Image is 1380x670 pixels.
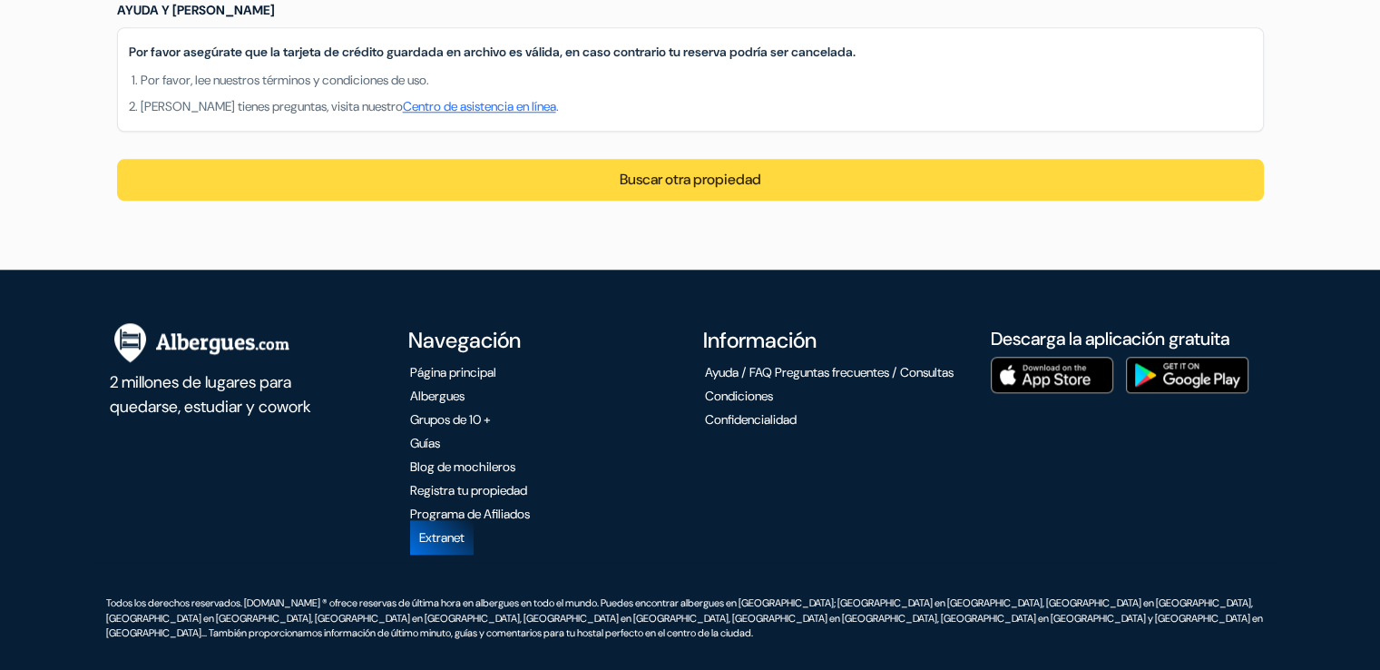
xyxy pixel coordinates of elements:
[1126,357,1248,393] img: Descarga la aplicación gratuita
[129,43,1252,62] p: Por favor asegúrate que la tarjeta de crédito guardada en archivo es válida, en caso contrario tu...
[410,458,515,475] a: Blog de mochileros
[410,520,474,555] a: Extranet
[410,364,496,380] a: Página principal
[110,320,312,365] img: Albergues.com.png
[705,388,773,404] a: Condiciones
[705,364,954,380] a: Ayuda / FAQ Preguntas frecuentes / Consultas
[403,98,556,114] a: Centro de asistencia en línea
[410,506,530,522] a: Programa de Afiliados
[410,435,440,451] a: Guías
[410,411,491,428] a: Grupos de 10 +
[110,365,318,419] p: 2 millones de lugares para quedarse, estudiar y cowork
[106,596,1264,641] p: Todos los derechos reservados. [DOMAIN_NAME] ® ofrece reservas de última hora en albergues en tod...
[705,411,797,428] a: Confidencialidad
[410,482,527,498] a: Registra tu propiedad
[410,388,465,404] a: Albergues
[991,357,1113,393] img: Descarga la aplicación gratuita
[117,2,275,18] span: Ayuda y [PERSON_NAME]
[991,327,1229,350] a: Descarga la aplicación gratuita
[620,170,761,189] a: Buscar otra propiedad
[141,71,1252,90] li: Por favor, lee nuestros términos y condiciones de uso.
[408,328,674,354] h4: Navegación
[141,97,1252,116] li: [PERSON_NAME] tienes preguntas, visita nuestro .
[703,328,969,354] h4: Información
